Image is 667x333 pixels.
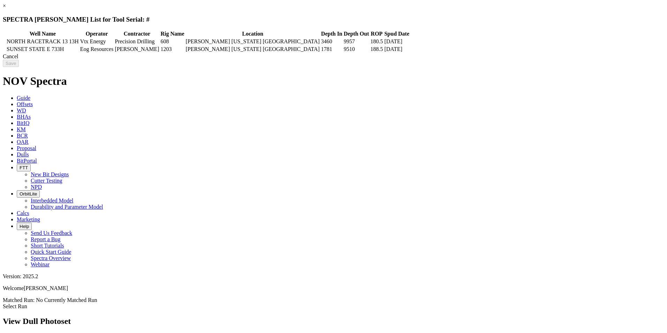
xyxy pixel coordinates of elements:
[17,108,26,113] span: WD
[3,297,35,303] span: Matched Run:
[17,210,29,216] span: Calcs
[31,204,103,210] a: Durability and Parameter Model
[384,38,410,45] td: [DATE]
[31,236,60,242] a: Report a Bug
[185,30,320,37] th: Location
[6,46,79,53] td: SUNSET STATE E 733H
[321,46,343,53] td: 1781
[17,95,30,101] span: Guide
[17,139,29,145] span: OAR
[343,38,369,45] td: 9957
[31,249,71,255] a: Quick Start Guide
[31,255,71,261] a: Spectra Overview
[6,30,79,37] th: Well Name
[31,178,62,184] a: Cutter Testing
[31,243,64,249] a: Short Tutorials
[3,273,664,280] div: Version: 2025.2
[343,46,369,53] td: 9510
[370,46,383,53] td: 188.5
[31,184,42,190] a: NPD
[31,171,69,177] a: New Bit Designs
[384,46,410,53] td: [DATE]
[17,114,31,120] span: BHAs
[114,30,159,37] th: Contractor
[114,38,159,45] td: Precision Drilling
[17,133,28,139] span: BCR
[17,151,29,157] span: Dulls
[17,101,33,107] span: Offsets
[3,3,6,9] a: ×
[160,38,185,45] td: 608
[370,38,383,45] td: 180.5
[3,285,664,291] p: Welcome
[80,38,114,45] td: Vtx Energy
[80,46,114,53] td: Eog Resources
[31,261,50,267] a: Webinar
[20,224,29,229] span: Help
[17,145,36,151] span: Proposal
[384,30,410,37] th: Spud Date
[17,126,26,132] span: KM
[160,46,185,53] td: 1203
[24,285,68,291] span: [PERSON_NAME]
[321,38,343,45] td: 3460
[321,30,343,37] th: Depth In
[3,16,664,23] h3: SPECTRA [PERSON_NAME] List for Tool Serial: #
[80,30,114,37] th: Operator
[31,198,73,203] a: Interbedded Model
[160,30,185,37] th: Rig Name
[3,75,664,88] h1: NOV Spectra
[3,303,27,309] a: Select Run
[3,60,19,67] input: Save
[6,38,79,45] td: NORTH RACETRACK 13 13H
[185,46,320,53] td: [PERSON_NAME] [US_STATE] [GEOGRAPHIC_DATA]
[185,38,320,45] td: [PERSON_NAME] [US_STATE] [GEOGRAPHIC_DATA]
[370,30,383,37] th: ROP
[36,297,97,303] span: No Currently Matched Run
[20,191,37,197] span: OrbitLite
[17,216,40,222] span: Marketing
[3,317,664,326] h2: View Dull Photoset
[17,120,29,126] span: BitIQ
[17,158,37,164] span: BitPortal
[343,30,369,37] th: Depth Out
[114,46,159,53] td: [PERSON_NAME]
[20,165,28,170] span: FTT
[31,230,72,236] a: Send Us Feedback
[3,53,664,60] div: Cancel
